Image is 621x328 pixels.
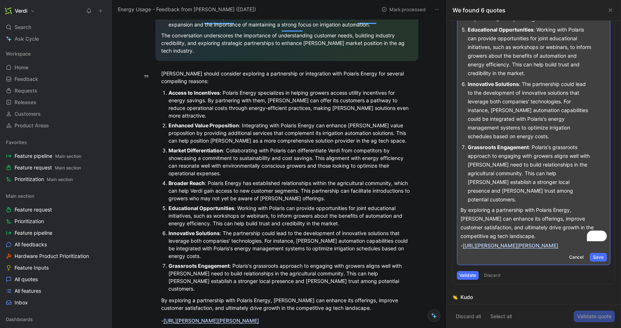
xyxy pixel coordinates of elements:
[468,142,593,205] p: : Polaris's grassroots approach to engaging with growers aligns well with [PERSON_NAME] need to b...
[15,23,31,32] span: Search
[169,122,239,128] strong: Enhanced Value Proposition
[593,254,604,261] span: Save
[15,287,41,295] span: All features
[161,296,413,312] div: By exploring a partnership with Polaris Energy, [PERSON_NAME] can enhance its offerings, improve ...
[161,70,413,85] div: [PERSON_NAME] should consider exploring a partnership or integration with Polaris Energy for seve...
[169,90,220,96] strong: Access to Incentives
[15,276,38,283] span: All quotes
[3,74,109,85] a: Feedback
[169,180,205,186] strong: Broader Reach
[55,153,81,159] span: Main section
[15,264,49,271] span: Feature Inputs
[15,64,28,71] span: Home
[15,99,36,106] span: Releases
[3,216,109,227] a: Prioritization
[15,110,41,118] span: Customers
[3,62,109,73] a: Home
[169,147,413,177] div: : Collaborating with Polaris can differentiate Verdi from competitors by showcasing a commitment ...
[47,177,73,182] span: Main section
[3,314,109,325] div: Dashboards
[169,147,223,153] strong: Market Differentiation
[169,229,413,260] div: : The partnership could lead to the development of innovative solutions that leverage both compan...
[3,274,109,285] a: All quotes
[3,33,109,44] a: Ask Cycle
[3,108,109,119] a: Customers
[3,120,109,131] a: Product Areas
[15,253,89,260] span: Hardware Product Prioritization
[161,32,413,54] div: The conversation underscores the importance of understanding customer needs, building industry cr...
[15,75,38,83] span: Feedback
[169,179,413,202] div: : Polaris Energy has established relationships within the agricultural community, which can help ...
[3,174,109,185] a: PrioritizationMain section
[3,162,109,173] a: Feature requestMain section
[169,204,413,227] div: : Working with Polaris can provide opportunities for joint educational initiatives, such as works...
[6,50,31,57] span: Workspace
[590,253,607,262] button: Save
[3,85,109,96] a: Requests
[463,242,558,249] a: [URL][PERSON_NAME][PERSON_NAME]
[169,205,234,211] strong: Educational Opportunities
[468,81,519,87] strong: Innovative Solutions
[3,239,109,250] a: All feedbacks
[15,218,44,225] span: Prioritization
[482,271,503,280] button: Discard
[3,251,109,262] a: Hardware Product Prioritization
[3,137,109,148] div: Favorites
[118,5,256,14] span: Energy Usage - Feedback from [PERSON_NAME] ([DATE])
[3,190,109,201] div: Main section
[468,144,529,150] strong: Grassroots Engagement
[3,6,37,16] button: VerdiVerdi
[169,89,413,119] div: : Polaris Energy specializes in helping growers access utility incentives for energy savings. By ...
[3,151,109,161] a: Feature pipelineMain section
[6,192,34,200] span: Main section
[15,164,81,172] span: Feature request
[15,34,39,43] span: Ask Cycle
[15,299,28,306] span: Inbox
[3,190,109,308] div: Main sectionFeature requestPrioritizationFeature pipelineAll feedbacksHardware Product Prioritiza...
[6,316,33,323] span: Dashboards
[15,8,27,14] h1: Verdi
[3,262,109,273] a: Feature Inputs
[6,139,27,146] span: Favorites
[15,206,52,213] span: Feature request
[452,6,506,15] div: We found 6 quotes
[15,122,49,129] span: Product Areas
[468,79,593,142] p: : The partnership could lead to the development of innovative solutions that leverage both compan...
[5,7,12,15] img: Verdi
[378,4,429,15] button: Mark processed
[169,122,413,144] div: : Integrating with Polaris Energy can enhance [PERSON_NAME] value proposition by providing additi...
[460,241,607,250] p: -
[15,241,47,248] span: All feedbacks
[169,263,230,269] strong: Grassroots Engagement
[3,286,109,296] a: All features
[55,165,81,171] span: Main section
[163,317,259,324] a: [URL][PERSON_NAME][PERSON_NAME]
[161,317,413,324] div: -
[3,22,109,33] div: Search
[169,13,413,28] div: The discussion touches on [PERSON_NAME] potential horizontal expansion and the importance of main...
[15,87,37,94] span: Requests
[460,293,473,302] div: Kudo
[3,297,109,308] a: Inbox
[3,48,109,59] div: Workspace
[457,271,479,280] button: Validate
[452,295,458,300] img: 👏
[3,227,109,238] a: Feature pipeline
[468,24,593,79] p: : Working with Polaris can provide opportunities for joint educational initiatives, such as works...
[566,253,587,262] button: Cancel
[468,26,533,33] strong: Educational Opportunities
[15,152,81,160] span: Feature pipeline
[569,254,584,261] span: Cancel
[460,206,607,241] p: By exploring a partnership with Polaris Energy, [PERSON_NAME] can enhance its offerings, improve ...
[574,311,615,322] button: Validate quote
[452,311,484,322] button: Discard all
[3,204,109,215] a: Feature request
[169,262,413,292] div: : Polaris's grassroots approach to engaging with growers aligns well with [PERSON_NAME] need to b...
[15,229,52,237] span: Feature pipeline
[487,311,515,322] button: Select all
[15,176,73,183] span: Prioritization
[3,97,109,108] a: Releases
[169,230,220,236] strong: Innovative Solutions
